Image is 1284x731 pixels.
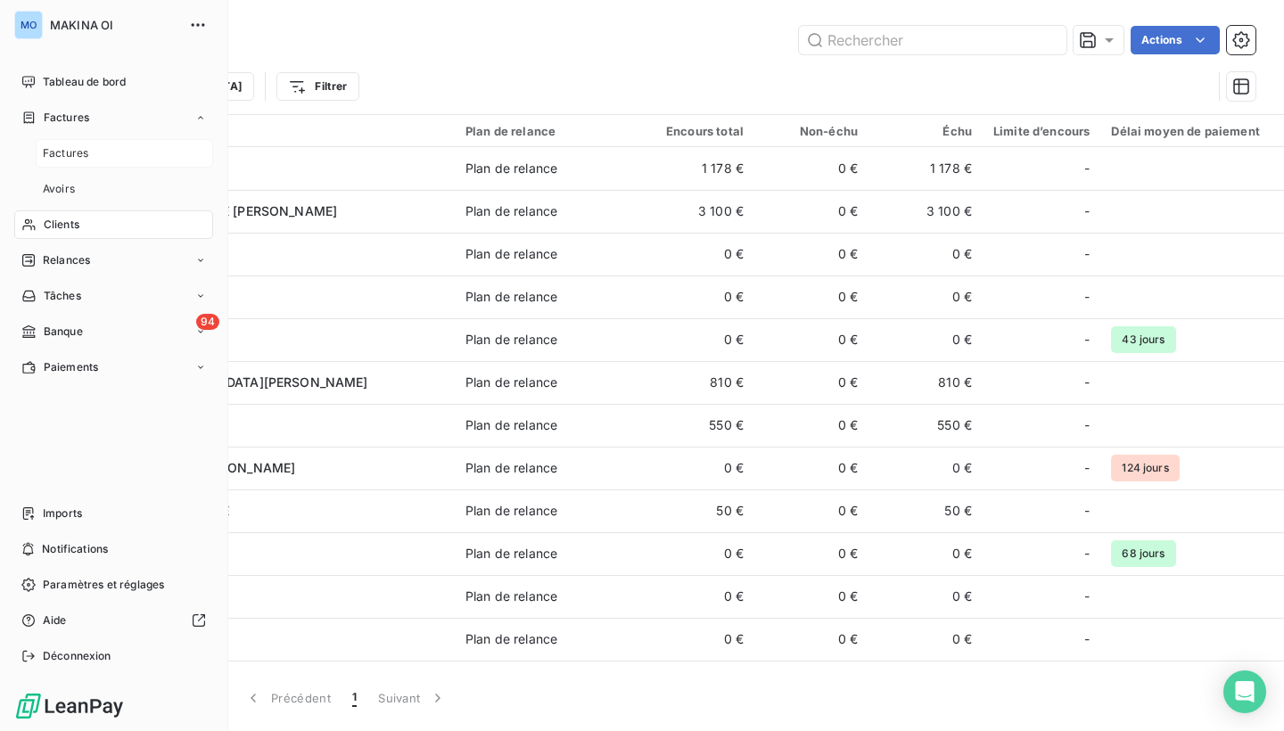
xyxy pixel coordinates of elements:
[640,489,754,532] td: 50 €
[868,618,983,661] td: 0 €
[1111,326,1175,353] span: 43 jours
[1084,545,1090,563] span: -
[1084,245,1090,263] span: -
[44,324,83,340] span: Banque
[1084,459,1090,477] span: -
[465,502,557,520] div: Plan de relance
[234,679,342,717] button: Précédent
[868,404,983,447] td: 550 €
[465,374,557,391] div: Plan de relance
[640,532,754,575] td: 0 €
[1084,502,1090,520] span: -
[1084,160,1090,177] span: -
[14,606,213,635] a: Aide
[754,447,868,489] td: 0 €
[1084,416,1090,434] span: -
[640,361,754,404] td: 810 €
[43,577,164,593] span: Paramètres et réglages
[465,416,557,434] div: Plan de relance
[868,447,983,489] td: 0 €
[1084,587,1090,605] span: -
[465,459,557,477] div: Plan de relance
[754,618,868,661] td: 0 €
[754,489,868,532] td: 0 €
[765,124,858,138] div: Non-échu
[50,18,178,32] span: MAKINA OI
[640,190,754,233] td: 3 100 €
[465,245,557,263] div: Plan de relance
[1084,630,1090,648] span: -
[1223,670,1266,713] div: Open Intercom Messenger
[754,404,868,447] td: 0 €
[123,203,337,218] span: AMENIE TAILEME [PERSON_NAME]
[868,147,983,190] td: 1 178 €
[868,318,983,361] td: 0 €
[640,575,754,618] td: 0 €
[43,505,82,522] span: Imports
[754,661,868,703] td: 6 000 €
[1111,540,1175,567] span: 68 jours
[754,233,868,275] td: 0 €
[868,361,983,404] td: 810 €
[754,275,868,318] td: 0 €
[640,618,754,661] td: 0 €
[44,359,98,375] span: Paiements
[44,217,79,233] span: Clients
[42,541,108,557] span: Notifications
[640,661,754,703] td: 13 079 €
[1131,26,1220,54] button: Actions
[868,661,983,703] td: 7 079 €
[43,648,111,664] span: Déconnexion
[352,689,357,707] span: 1
[465,587,557,605] div: Plan de relance
[44,288,81,304] span: Tâches
[465,545,557,563] div: Plan de relance
[465,630,557,648] div: Plan de relance
[754,361,868,404] td: 0 €
[993,124,1090,138] div: Limite d’encours
[465,331,557,349] div: Plan de relance
[868,532,983,575] td: 0 €
[43,252,90,268] span: Relances
[754,190,868,233] td: 0 €
[1084,374,1090,391] span: -
[465,124,630,138] div: Plan de relance
[640,147,754,190] td: 1 178 €
[196,314,219,330] span: 94
[342,679,367,717] button: 1
[14,692,125,720] img: Logo LeanPay
[754,575,868,618] td: 0 €
[640,275,754,318] td: 0 €
[43,612,67,628] span: Aide
[1084,288,1090,306] span: -
[465,288,557,306] div: Plan de relance
[754,318,868,361] td: 0 €
[465,202,557,220] div: Plan de relance
[651,124,744,138] div: Encours total
[640,404,754,447] td: 550 €
[868,233,983,275] td: 0 €
[754,532,868,575] td: 0 €
[43,145,88,161] span: Factures
[640,318,754,361] td: 0 €
[868,190,983,233] td: 3 100 €
[868,275,983,318] td: 0 €
[799,26,1066,54] input: Rechercher
[44,110,89,126] span: Factures
[640,233,754,275] td: 0 €
[43,74,126,90] span: Tableau de bord
[1084,202,1090,220] span: -
[1111,455,1179,481] span: 124 jours
[868,575,983,618] td: 0 €
[879,124,972,138] div: Échu
[640,447,754,489] td: 0 €
[276,72,358,101] button: Filtrer
[123,374,368,390] span: [DEMOGRAPHIC_DATA][PERSON_NAME]
[14,11,43,39] div: MO
[465,160,557,177] div: Plan de relance
[367,679,457,717] button: Suivant
[754,147,868,190] td: 0 €
[1084,331,1090,349] span: -
[43,181,75,197] span: Avoirs
[868,489,983,532] td: 50 €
